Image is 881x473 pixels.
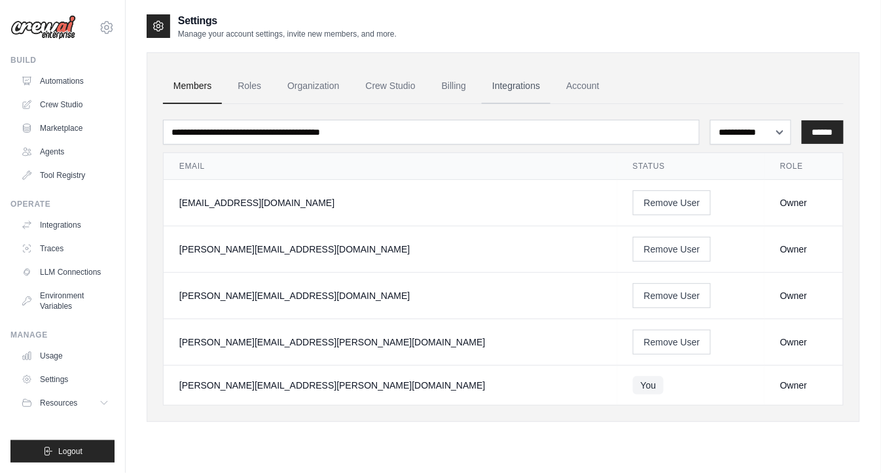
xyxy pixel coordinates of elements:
a: Integrations [482,69,550,104]
a: LLM Connections [16,262,115,283]
th: Email [164,153,617,180]
div: Operate [10,199,115,209]
a: Members [163,69,222,104]
p: Manage your account settings, invite new members, and more. [178,29,397,39]
a: Account [556,69,610,104]
a: Settings [16,369,115,390]
th: Status [617,153,764,180]
div: [PERSON_NAME][EMAIL_ADDRESS][PERSON_NAME][DOMAIN_NAME] [179,336,602,349]
div: Owner [780,289,827,302]
div: [EMAIL_ADDRESS][DOMAIN_NAME] [179,196,602,209]
span: You [633,376,664,394]
div: Manage [10,330,115,340]
a: Crew Studio [16,94,115,115]
a: Crew Studio [355,69,426,104]
div: [PERSON_NAME][EMAIL_ADDRESS][DOMAIN_NAME] [179,243,602,256]
th: Role [764,153,843,180]
a: Billing [431,69,476,104]
button: Remove User [633,190,711,215]
button: Resources [16,393,115,413]
div: Owner [780,196,827,209]
a: Automations [16,71,115,92]
div: Build [10,55,115,65]
div: Owner [780,243,827,256]
a: Roles [227,69,272,104]
div: Owner [780,336,827,349]
a: Marketplace [16,118,115,139]
a: Integrations [16,215,115,236]
h2: Settings [178,13,397,29]
a: Usage [16,345,115,366]
span: Logout [58,446,82,457]
button: Remove User [633,330,711,355]
a: Agents [16,141,115,162]
a: Environment Variables [16,285,115,317]
button: Logout [10,440,115,463]
div: [PERSON_NAME][EMAIL_ADDRESS][DOMAIN_NAME] [179,289,602,302]
img: Logo [10,15,76,40]
a: Tool Registry [16,165,115,186]
span: Resources [40,398,77,408]
button: Remove User [633,237,711,262]
div: Owner [780,379,827,392]
button: Remove User [633,283,711,308]
div: [PERSON_NAME][EMAIL_ADDRESS][PERSON_NAME][DOMAIN_NAME] [179,379,602,392]
a: Organization [277,69,350,104]
a: Traces [16,238,115,259]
